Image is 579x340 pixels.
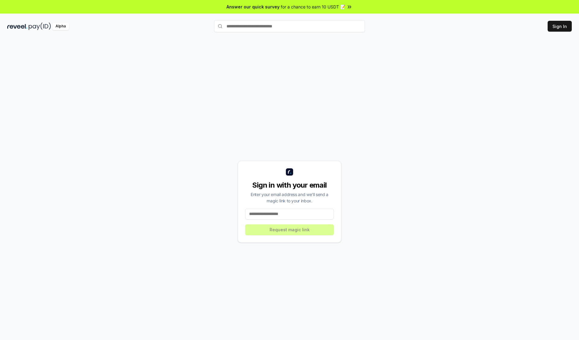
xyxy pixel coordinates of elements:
img: logo_small [286,168,293,176]
span: Answer our quick survey [226,4,280,10]
img: reveel_dark [7,23,27,30]
img: pay_id [29,23,51,30]
span: for a chance to earn 10 USDT 📝 [281,4,345,10]
button: Sign In [548,21,572,32]
div: Sign in with your email [245,180,334,190]
div: Enter your email address and we’ll send a magic link to your inbox. [245,191,334,204]
div: Alpha [52,23,69,30]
